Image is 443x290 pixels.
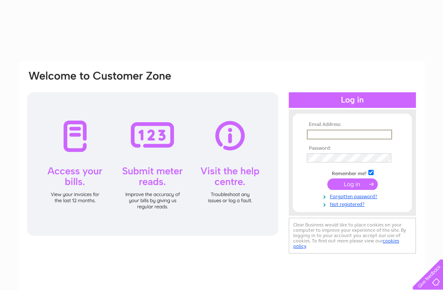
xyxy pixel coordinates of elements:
[289,218,416,253] div: Clear Business would like to place cookies on your computer to improve your experience of the sit...
[307,192,400,200] a: Forgotten password?
[305,146,400,151] th: Password:
[305,169,400,177] td: Remember me?
[327,178,378,190] input: Submit
[307,200,400,208] a: Not registered?
[305,122,400,128] th: Email Address:
[293,238,399,249] a: cookies policy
